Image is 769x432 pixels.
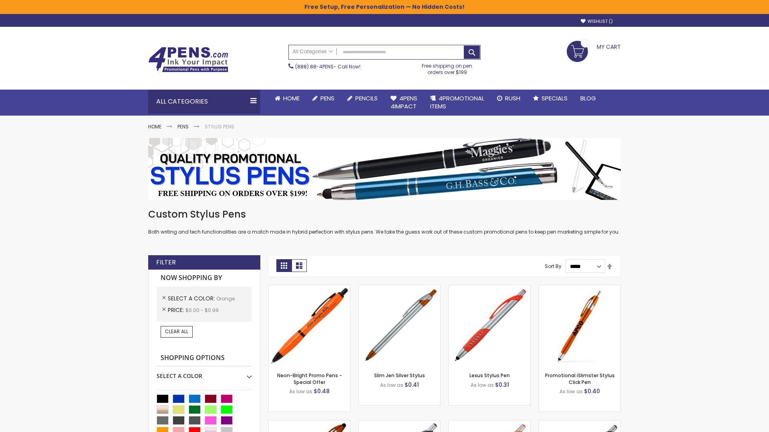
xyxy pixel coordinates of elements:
[205,123,234,130] strong: Stylus Pens
[306,90,341,107] a: Pens
[384,90,424,116] a: 4Pens4impact
[168,294,216,302] span: Select A Color
[269,285,350,366] img: Neon-Bright Promo Pens-Orange
[374,372,425,379] a: Slim Jen Silver Stylus
[539,285,620,292] a: Promotional iSlimster Stylus Click Pen-Orange
[584,387,600,395] span: $0.40
[168,306,185,314] span: Price
[405,381,419,389] span: $0.41
[177,123,189,130] a: Pens
[268,90,306,107] a: Home
[539,285,620,366] img: Promotional iSlimster Stylus Click Pen-Orange
[161,326,193,337] a: Clear All
[289,388,312,395] span: As low as
[430,94,484,110] span: 4PROMOTIONAL ITEMS
[449,285,530,366] img: Lexus Stylus Pen-Orange
[157,350,252,367] strong: Shopping Options
[545,263,562,270] label: Sort By
[320,94,334,102] span: Pens
[157,366,252,380] div: Select A Color
[471,382,494,388] span: As low as
[157,270,252,286] strong: Now Shopping by
[283,94,300,102] span: Home
[495,381,509,389] span: $0.31
[277,372,342,385] a: Neon-Bright Promo Pens - Special Offer
[289,45,337,58] a: All Categories
[359,420,440,427] a: Boston Stylus Pen-Orange
[293,48,333,55] span: All Categories
[560,388,583,395] span: As low as
[314,387,330,395] span: $0.48
[380,382,403,388] span: As low as
[505,94,520,102] span: Rush
[185,307,219,314] span: $0.00 - $0.99
[424,90,491,116] a: 4PROMOTIONALITEMS
[269,285,350,292] a: Neon-Bright Promo Pens-Orange
[539,420,620,427] a: Lexus Metallic Stylus Pen-Orange
[269,420,350,427] a: TouchWrite Query Stylus Pen-Orange
[580,94,596,102] span: Blog
[414,60,481,76] div: Free shipping on pen orders over $199
[148,138,621,200] img: Stylus Pens
[449,285,530,292] a: Lexus Stylus Pen-Orange
[391,94,417,110] span: 4Pens 4impact
[341,90,384,107] a: Pencils
[295,63,360,70] span: - Call Now!
[581,18,613,24] a: Wishlist
[359,285,440,292] a: Slim Jen Silver Stylus-Orange
[165,328,188,335] span: Clear All
[359,285,440,366] img: Slim Jen Silver Stylus-Orange
[216,295,235,302] span: Orange
[295,63,334,70] a: (888) 88-4PENS
[545,372,615,385] a: Promotional iSlimster Stylus Click Pen
[148,90,260,114] div: All Categories
[574,90,602,107] a: Blog
[449,420,530,427] a: Boston Silver Stylus Pen-Orange
[148,208,621,221] h1: Custom Stylus Pens
[276,259,292,272] strong: Grid
[148,123,161,130] a: Home
[491,90,527,107] a: Rush
[148,47,228,72] img: 4Pens Custom Pens and Promotional Products
[156,258,176,267] strong: Filter
[542,94,568,102] span: Specials
[148,208,621,236] div: Both writing and tech functionalities are a match made in hybrid perfection with stylus pens. We ...
[527,90,574,107] a: Specials
[355,94,378,102] span: Pencils
[469,372,510,379] a: Lexus Stylus Pen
